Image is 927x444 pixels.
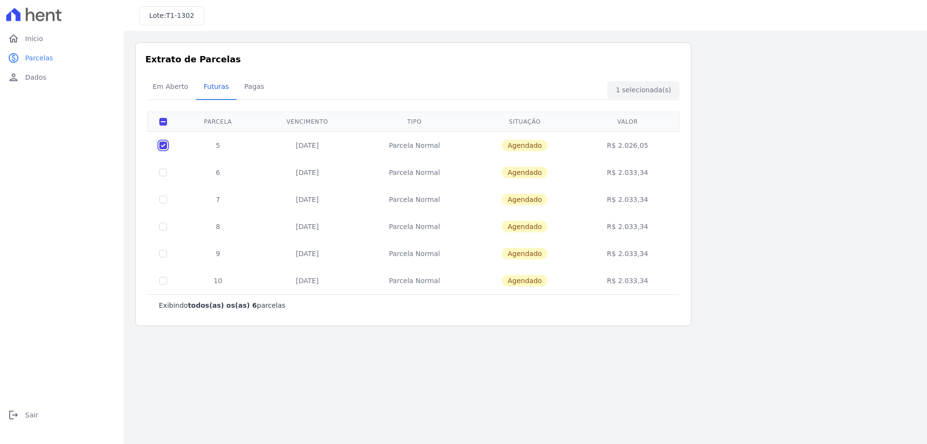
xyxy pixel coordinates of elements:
[8,52,19,64] i: paid
[179,186,257,213] td: 7
[179,240,257,267] td: 9
[179,213,257,240] td: 8
[357,131,472,159] td: Parcela Normal
[578,240,677,267] td: R$ 2.033,34
[578,112,677,131] th: Valor
[257,240,357,267] td: [DATE]
[188,301,257,309] b: todos(as) os(as) 6
[257,213,357,240] td: [DATE]
[166,12,194,19] span: T1-1302
[4,48,120,68] a: paidParcelas
[578,159,677,186] td: R$ 2.033,34
[502,275,548,286] span: Agendado
[25,34,43,43] span: Início
[502,248,548,259] span: Agendado
[179,131,257,159] td: 5
[4,68,120,87] a: personDados
[25,410,38,420] span: Sair
[25,53,53,63] span: Parcelas
[578,186,677,213] td: R$ 2.033,34
[198,77,235,96] span: Futuras
[578,213,677,240] td: R$ 2.033,34
[502,167,548,178] span: Agendado
[25,72,46,82] span: Dados
[257,186,357,213] td: [DATE]
[357,240,472,267] td: Parcela Normal
[357,159,472,186] td: Parcela Normal
[502,221,548,232] span: Agendado
[196,75,237,100] a: Futuras
[8,33,19,44] i: home
[8,409,19,421] i: logout
[578,131,677,159] td: R$ 2.026,05
[502,140,548,151] span: Agendado
[4,29,120,48] a: homeInício
[179,267,257,294] td: 10
[257,131,357,159] td: [DATE]
[179,112,257,131] th: Parcela
[159,301,285,310] p: Exibindo parcelas
[257,112,357,131] th: Vencimento
[357,267,472,294] td: Parcela Normal
[8,72,19,83] i: person
[147,77,194,96] span: Em Aberto
[357,186,472,213] td: Parcela Normal
[502,194,548,205] span: Agendado
[179,159,257,186] td: 6
[257,159,357,186] td: [DATE]
[145,53,681,66] h3: Extrato de Parcelas
[357,112,472,131] th: Tipo
[257,267,357,294] td: [DATE]
[4,405,120,425] a: logoutSair
[237,75,272,100] a: Pagas
[239,77,270,96] span: Pagas
[357,213,472,240] td: Parcela Normal
[149,11,194,21] h3: Lote:
[578,267,677,294] td: R$ 2.033,34
[472,112,578,131] th: Situação
[145,75,196,100] a: Em Aberto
